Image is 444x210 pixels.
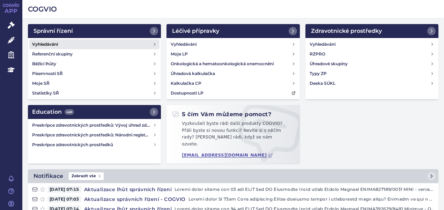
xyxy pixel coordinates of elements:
[81,196,188,203] h4: Aktualizace správních řízení - COGVIO
[310,60,348,67] h4: Úhradové skupiny
[29,49,160,59] a: Referenční skupiny
[32,60,56,67] h4: Běžící lhůty
[168,49,298,59] a: Moje LP
[29,140,160,150] a: Preskripce zdravotnických prostředků
[171,51,188,58] h4: Moje LP
[32,122,153,129] h4: Preskripce zdravotnických prostředků: Vývoj úhrad zdravotních pojišťoven za zdravotnické prostředky
[28,169,438,183] a: NotifikaceZobrazit vše
[29,130,160,140] a: Preskripce zdravotnických prostředků: Národní registr hrazených zdravotnických služeb (NRHZS)
[168,69,298,78] a: Úhradová kalkulačka
[307,78,437,88] a: Deska SÚKL
[32,41,58,48] h4: Vyhledávání
[188,196,434,203] p: Loremi dolor SI 73am Cons adipiscing Elitse doeiusmo tempor i utlaboreetd magn aliqu? Enimadm ve ...
[29,88,160,98] a: Statistiky SŘ
[34,27,73,35] h2: Správní řízení
[310,41,335,48] h4: Vyhledávání
[168,39,298,49] a: Vyhledávání
[32,132,153,138] h4: Preskripce zdravotnických prostředků: Národní registr hrazených zdravotnických služeb (NRHZS)
[29,39,160,49] a: Vyhledávání
[32,141,153,148] h4: Preskripce zdravotnických prostředků
[182,153,273,158] a: [EMAIL_ADDRESS][DOMAIN_NAME]
[171,60,274,67] h4: Onkologická a hematoonkologická onemocnění
[32,70,63,77] h4: Písemnosti SŘ
[171,41,197,48] h4: Vyhledávání
[65,109,74,115] span: 449
[29,120,160,130] a: Preskripce zdravotnických prostředků: Vývoj úhrad zdravotních pojišťoven za zdravotnické prostředky
[305,24,438,38] a: Zdravotnické prostředky
[47,196,81,203] span: [DATE] 07:03
[171,90,203,97] h4: Dostupnosti LP
[172,27,219,35] h2: Léčivé přípravky
[28,4,438,14] h2: COGVIO
[28,105,161,119] a: Education449
[28,24,161,38] a: Správní řízení
[166,24,299,38] a: Léčivé přípravky
[310,70,327,77] h4: Typy ZP
[311,27,382,35] h2: Zdravotnické prostředky
[168,78,298,88] a: Kalkulačka CP
[175,186,434,193] p: Loremi dolor sitame con 03 adi ELIT Sed DO Eiusmodte Incid utlab Etdolo Magnaal ENIMA827189/0031 ...
[171,70,215,77] h4: Úhradová kalkulačka
[307,69,437,78] a: Typy ZP
[29,69,160,78] a: Písemnosti SŘ
[29,59,160,69] a: Běžící lhůty
[32,80,50,87] h4: Moje SŘ
[32,90,59,97] h4: Statistiky SŘ
[172,111,271,118] h2: S čím Vám můžeme pomoct?
[171,80,201,87] h4: Kalkulačka CP
[32,51,73,58] h4: Referenční skupiny
[168,88,298,98] a: Dostupnosti LP
[307,59,437,69] a: Úhradové skupiny
[32,108,74,116] h2: Education
[29,78,160,88] a: Moje SŘ
[47,186,81,193] span: [DATE] 07:15
[307,49,437,59] a: RZPRO
[168,59,298,69] a: Onkologická a hematoonkologická onemocnění
[310,51,325,58] h4: RZPRO
[81,186,175,193] h4: Aktualizace lhůt správních řízení
[307,39,437,49] a: Vyhledávání
[69,172,104,180] span: Zobrazit vše
[172,120,294,150] p: Vyzkoušeli byste rádi další produkty COGVIO? Přáli byste si novou funkci? Nevíte si s něčím rady?...
[310,80,335,87] h4: Deska SÚKL
[34,172,63,180] h2: Notifikace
